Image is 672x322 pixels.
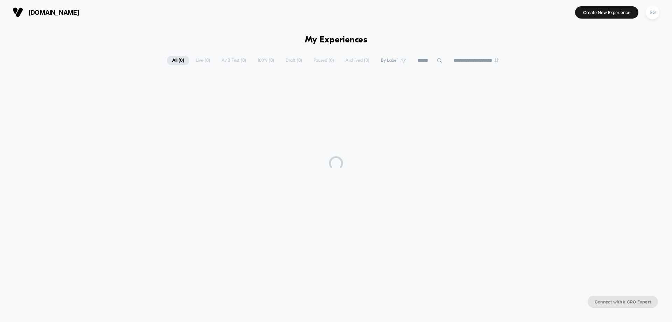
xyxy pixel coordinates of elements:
button: [DOMAIN_NAME] [10,7,81,18]
button: SG [644,5,661,20]
span: By Label [381,58,398,63]
img: Visually logo [13,7,23,18]
span: [DOMAIN_NAME] [28,9,79,16]
img: end [495,58,499,62]
span: All ( 0 ) [167,56,189,65]
button: Connect with a CRO Expert [588,296,658,308]
div: SG [646,6,659,19]
h1: My Experiences [305,35,367,45]
button: Create New Experience [575,6,638,19]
